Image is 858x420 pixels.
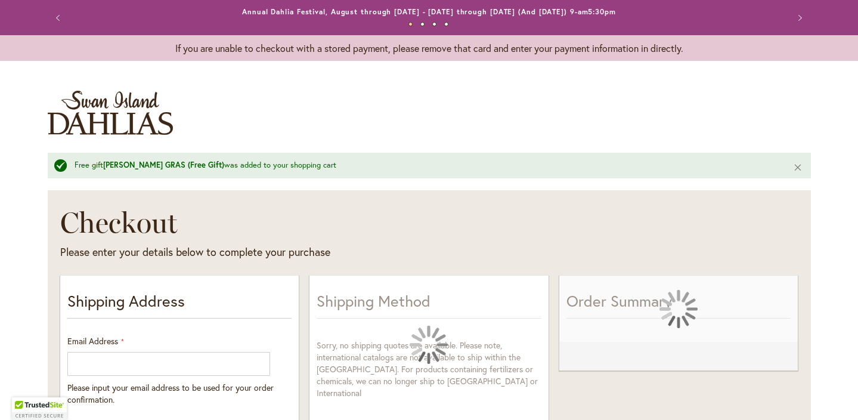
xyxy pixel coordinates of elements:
[408,22,413,26] button: 1 of 4
[410,326,448,364] img: Loading...
[787,6,811,30] button: Next
[9,378,42,411] iframe: Launch Accessibility Center
[103,160,224,170] strong: [PERSON_NAME] GRAS (Free Gift)
[432,22,436,26] button: 3 of 4
[48,41,811,55] p: If you are unable to checkout with a stored payment, please remove that card and enter your payme...
[60,205,584,240] h1: Checkout
[60,245,584,260] div: Please enter your details below to complete your purchase
[242,7,616,16] a: Annual Dahlia Festival, August through [DATE] - [DATE] through [DATE] (And [DATE]) 9-am5:30pm
[67,290,292,319] p: Shipping Address
[444,22,448,26] button: 4 of 4
[75,160,775,171] div: Free gift was added to your shopping cart
[67,382,274,405] span: Please input your email address to be used for your order confirmation.
[48,6,72,30] button: Previous
[67,335,118,347] span: Email Address
[48,91,173,135] a: store logo
[659,290,698,328] img: Loading...
[420,22,425,26] button: 2 of 4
